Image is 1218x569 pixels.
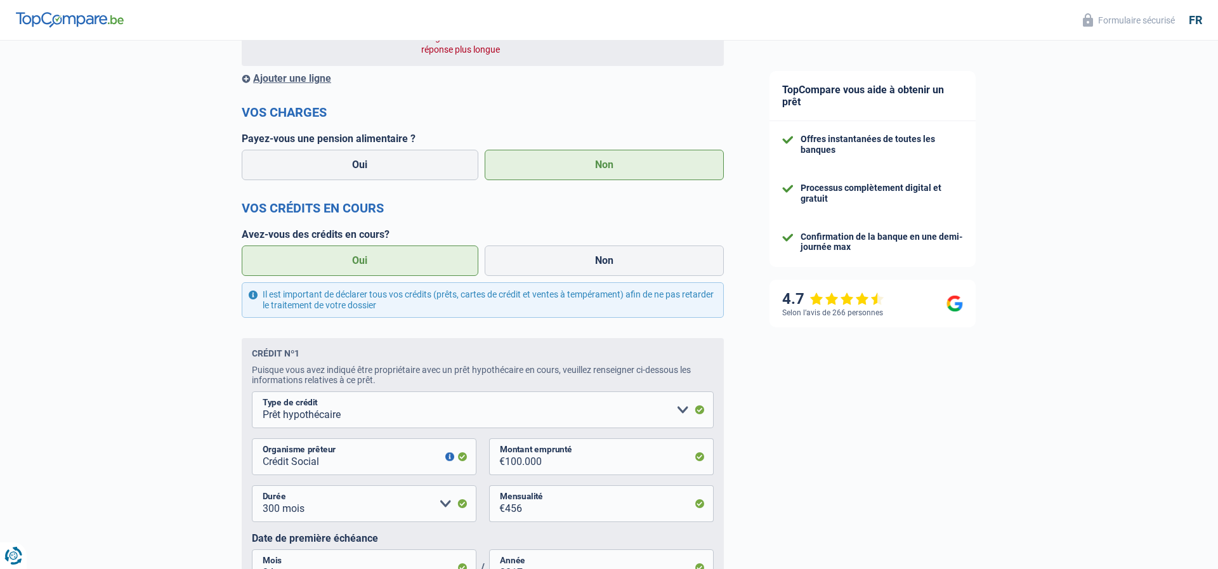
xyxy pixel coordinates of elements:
[769,71,976,121] div: TopCompare vous aide à obtenir un prêt
[242,200,724,216] h2: Vos crédits en cours
[242,150,478,180] label: Oui
[252,348,299,358] div: Crédit nº1
[801,183,963,204] div: Processus complètement digital et gratuit
[242,228,724,240] label: Avez-vous des crédits en cours?
[252,365,714,385] div: Puisque vous avez indiqué être propriétaire avec un prêt hypothécaire en cours, veuillez renseign...
[782,308,883,317] div: Selon l’avis de 266 personnes
[1075,10,1182,30] button: Formulaire sécurisé
[242,282,724,318] div: Il est important de déclarer tous vos crédits (prêts, cartes de crédit et ventes à tempérament) a...
[489,485,505,522] span: €
[242,133,724,145] label: Payez-vous une pension alimentaire ?
[16,12,124,27] img: TopCompare Logo
[801,134,963,155] div: Offres instantanées de toutes les banques
[242,105,724,120] h2: Vos charges
[3,146,4,147] img: Advertisement
[485,245,724,276] label: Non
[242,245,478,276] label: Oui
[782,290,884,308] div: 4.7
[801,232,963,253] div: Confirmation de la banque en une demi-journée max
[252,532,714,544] label: Date de première échéance
[242,72,724,84] div: Ajouter une ligne
[1189,13,1202,27] div: fr
[489,438,505,475] span: €
[485,150,724,180] label: Non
